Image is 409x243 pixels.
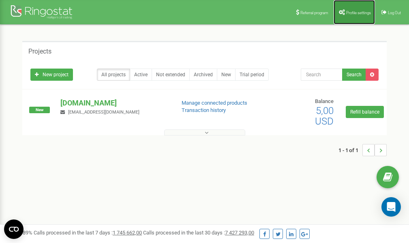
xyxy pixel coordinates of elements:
[346,106,384,118] a: Refill balance
[315,105,334,127] span: 5,00 USD
[346,11,371,15] span: Profile settings
[152,69,190,81] a: Not extended
[381,197,401,217] div: Open Intercom Messenger
[34,230,142,236] span: Calls processed in the last 7 days :
[143,230,254,236] span: Calls processed in the last 30 days :
[338,144,362,156] span: 1 - 1 of 1
[225,230,254,236] u: 7 427 293,00
[338,136,387,164] nav: ...
[130,69,152,81] a: Active
[235,69,269,81] a: Trial period
[60,98,168,108] p: [DOMAIN_NAME]
[113,230,142,236] u: 1 745 662,00
[28,48,51,55] h5: Projects
[30,69,73,81] a: New project
[342,69,366,81] button: Search
[300,11,328,15] span: Referral program
[182,100,247,106] a: Manage connected products
[29,107,50,113] span: New
[301,69,343,81] input: Search
[189,69,217,81] a: Archived
[388,11,401,15] span: Log Out
[315,98,334,104] span: Balance
[217,69,236,81] a: New
[182,107,226,113] a: Transaction history
[68,110,139,115] span: [EMAIL_ADDRESS][DOMAIN_NAME]
[4,219,24,239] button: Open CMP widget
[97,69,130,81] a: All projects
